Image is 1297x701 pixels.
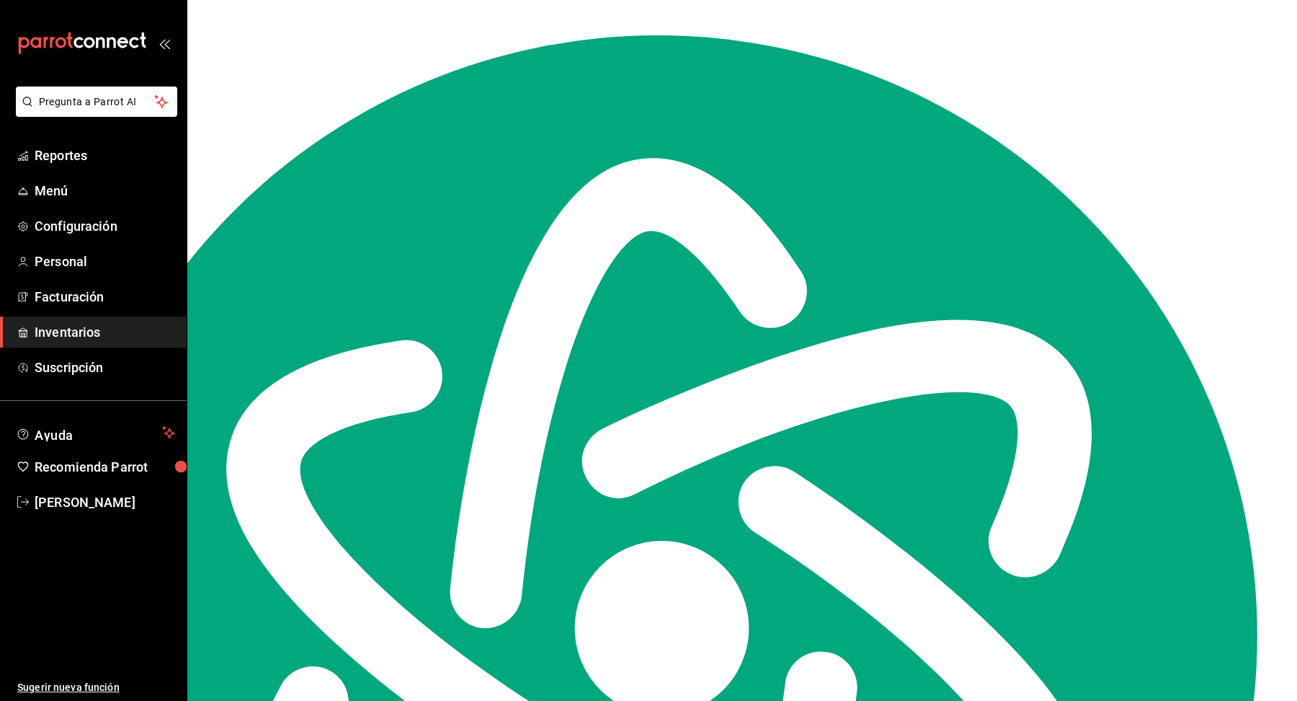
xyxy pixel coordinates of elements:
span: Ayuda [35,424,156,441]
span: Pregunta a Parrot AI [39,94,155,110]
span: Menú [35,181,175,200]
span: Configuración [35,216,175,236]
span: Suscripción [35,358,175,377]
span: Inventarios [35,322,175,342]
span: Reportes [35,146,175,165]
span: [PERSON_NAME] [35,493,175,512]
span: Facturación [35,287,175,307]
span: Sugerir nueva función [17,680,175,695]
span: Recomienda Parrot [35,457,175,477]
span: Personal [35,252,175,271]
button: Pregunta a Parrot AI [16,87,177,117]
button: open_drawer_menu [159,38,170,49]
a: Pregunta a Parrot AI [10,105,177,120]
